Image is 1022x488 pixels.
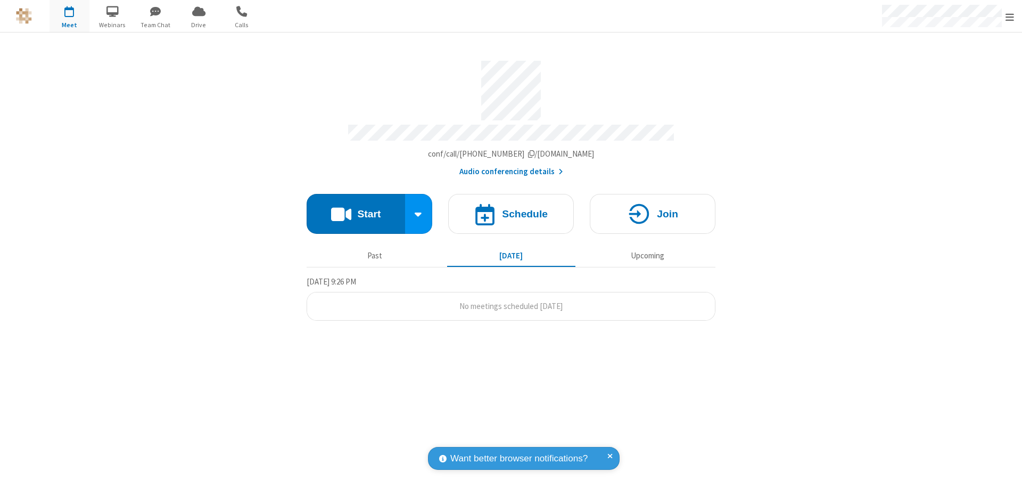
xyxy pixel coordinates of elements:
[657,209,678,219] h4: Join
[459,301,563,311] span: No meetings scheduled [DATE]
[450,452,588,466] span: Want better browser notifications?
[307,53,715,178] section: Account details
[307,276,356,287] span: [DATE] 9:26 PM
[307,275,715,321] section: Today's Meetings
[583,246,712,266] button: Upcoming
[179,20,219,30] span: Drive
[357,209,381,219] h4: Start
[502,209,548,219] h4: Schedule
[459,166,563,178] button: Audio conferencing details
[136,20,176,30] span: Team Chat
[50,20,89,30] span: Meet
[405,194,433,234] div: Start conference options
[307,194,405,234] button: Start
[447,246,575,266] button: [DATE]
[16,8,32,24] img: QA Selenium DO NOT DELETE OR CHANGE
[428,148,595,160] button: Copy my meeting room linkCopy my meeting room link
[428,149,595,159] span: Copy my meeting room link
[93,20,133,30] span: Webinars
[590,194,715,234] button: Join
[448,194,574,234] button: Schedule
[222,20,262,30] span: Calls
[311,246,439,266] button: Past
